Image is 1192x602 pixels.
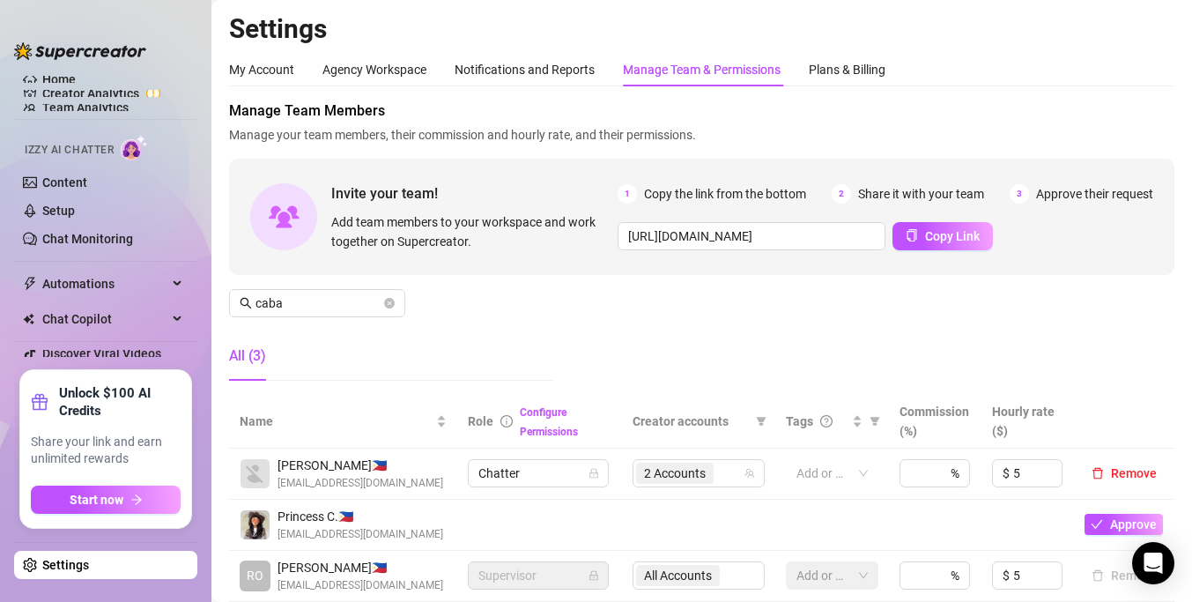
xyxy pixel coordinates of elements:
span: Manage your team members, their commission and hourly rate, and their permissions. [229,125,1174,145]
span: filter [752,408,770,435]
img: Chat Copilot [23,313,34,325]
span: [PERSON_NAME] 🇵🇭 [278,456,443,475]
img: logo-BBDzfeDw.svg [14,42,146,60]
div: Manage Team & Permissions [623,60,781,79]
th: Name [229,395,457,449]
span: filter [866,408,884,435]
span: Manage Team Members [229,100,1174,122]
span: Copy the link from the bottom [644,184,806,204]
span: 1 [618,184,637,204]
img: AI Chatter [121,135,148,160]
span: [PERSON_NAME] 🇵🇭 [278,558,443,577]
a: Configure Permissions [520,406,578,438]
a: Team Analytics [42,100,129,115]
span: Supervisor [478,562,598,589]
span: Princess C. 🇵🇭 [278,507,443,526]
span: team [744,468,755,479]
span: Add team members to your workspace and work together on Supercreator. [331,212,611,251]
span: question-circle [820,415,833,427]
span: arrow-right [130,494,143,506]
a: Chat Monitoring [42,232,133,246]
span: gift [31,393,48,411]
a: Discover Viral Videos [42,346,161,360]
img: rogielyn caballero [241,459,270,488]
div: All (3) [229,346,266,367]
span: Chatter [478,460,598,487]
div: Agency Workspace [322,60,426,79]
span: Name [240,412,433,431]
span: filter [870,416,880,427]
span: Copy Link [925,229,980,243]
span: RO [247,566,263,585]
a: Content [42,175,87,190]
a: Setup [42,204,75,218]
strong: Unlock $100 AI Credits [59,384,181,420]
span: check [1091,518,1103,531]
a: Home [42,72,76,86]
span: lock [589,468,599,479]
span: 2 Accounts [636,463,714,484]
th: Commission (%) [889,395,981,449]
div: My Account [229,60,294,79]
button: Approve [1085,514,1163,535]
input: Search members [255,294,381,313]
a: Settings [42,558,89,572]
div: Open Intercom Messenger [1132,542,1174,584]
span: [EMAIL_ADDRESS][DOMAIN_NAME] [278,577,443,594]
button: Start nowarrow-right [31,486,181,514]
span: [EMAIL_ADDRESS][DOMAIN_NAME] [278,475,443,492]
button: Copy Link [892,222,993,250]
span: copy [906,229,918,242]
span: Izzy AI Chatter [25,142,114,159]
span: Creator accounts [633,412,749,431]
th: Hourly rate ($) [981,395,1074,449]
button: Remove [1085,565,1164,586]
span: 3 [1010,184,1029,204]
div: Notifications and Reports [455,60,595,79]
span: 2 Accounts [644,464,706,483]
span: 2 [832,184,851,204]
span: Approve their request [1036,184,1153,204]
span: search [240,297,252,309]
button: close-circle [384,298,395,308]
img: Princess Cababa [241,510,270,539]
span: Invite your team! [331,182,618,204]
span: Tags [786,412,813,431]
span: Start now [70,493,123,507]
span: Share it with your team [858,184,984,204]
span: Chat Copilot [42,305,167,333]
span: delete [1092,467,1104,479]
span: thunderbolt [23,277,37,291]
span: Share your link and earn unlimited rewards [31,434,181,468]
span: Role [468,414,493,428]
span: filter [756,416,766,427]
div: Plans & Billing [809,60,885,79]
span: Automations [42,270,167,298]
h2: Settings [229,12,1174,46]
a: Creator Analytics exclamation-circle [42,79,183,108]
span: info-circle [500,415,513,427]
span: Approve [1110,517,1157,531]
span: lock [589,570,599,581]
span: Remove [1111,466,1157,480]
span: [EMAIL_ADDRESS][DOMAIN_NAME] [278,526,443,543]
button: Remove [1085,463,1164,484]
